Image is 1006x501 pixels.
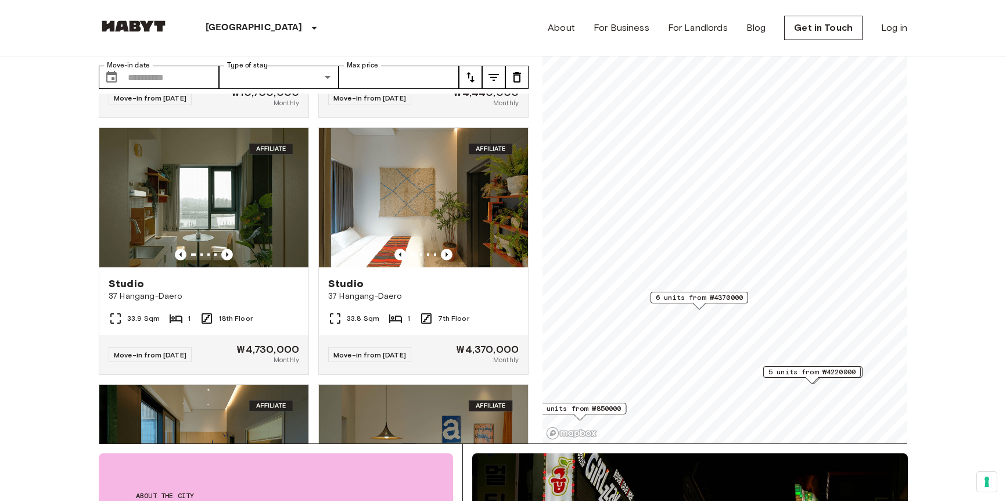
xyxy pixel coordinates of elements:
[107,60,150,70] label: Move-in date
[347,313,379,324] span: 33.8 Sqm
[188,313,191,324] span: 1
[319,128,528,267] img: Marketing picture of unit EP-Y-B-07-00
[746,21,766,35] a: Blog
[548,21,575,35] a: About
[977,472,997,492] button: Your consent preferences for tracking technologies
[493,355,519,365] span: Monthly
[114,350,186,359] span: Move-in from [DATE]
[394,249,406,260] button: Previous image
[114,94,186,102] span: Move-in from [DATE]
[99,128,308,267] img: Marketing picture of unit EP-Y-P-18-00
[136,491,416,501] span: About the city
[333,94,406,102] span: Move-in from [DATE]
[328,291,519,302] span: 37 Hangang-Daero
[231,87,299,98] span: ₩10,700,000
[109,277,144,291] span: Studio
[100,66,123,89] button: Choose date
[438,313,469,324] span: 7th Floor
[99,127,309,375] a: Marketing picture of unit EP-Y-P-18-00Previous imagePrevious imageStudio37 Hangang-Daero33.9 Sqm1...
[236,344,299,355] span: ₩4,730,000
[768,367,856,377] span: 5 units from ₩4220000
[274,355,299,365] span: Monthly
[546,427,597,440] a: Mapbox logo
[407,313,410,324] span: 1
[456,344,519,355] span: ₩4,370,000
[453,87,519,98] span: ₩4,440,000
[656,292,743,303] span: 6 units from ₩4370000
[328,277,364,291] span: Studio
[538,403,621,414] span: 9 units from ₩850000
[493,98,519,108] span: Monthly
[109,291,299,302] span: 37 Hangang-Daero
[347,60,378,70] label: Max price
[459,66,482,89] button: tune
[221,249,233,260] button: Previous image
[594,21,649,35] a: For Business
[784,16,863,40] a: Get in Touch
[99,20,168,32] img: Habyt
[227,60,268,70] label: Type of stay
[333,350,406,359] span: Move-in from [DATE]
[668,21,728,35] a: For Landlords
[505,66,529,89] button: tune
[175,249,186,260] button: Previous image
[127,313,160,324] span: 33.9 Sqm
[533,403,626,421] div: Map marker
[274,98,299,108] span: Monthly
[318,127,529,375] a: Marketing picture of unit EP-Y-B-07-00Previous imagePrevious imageStudio37 Hangang-Daero33.8 Sqm1...
[763,366,861,384] div: Map marker
[218,313,253,324] span: 18th Floor
[206,21,303,35] p: [GEOGRAPHIC_DATA]
[651,292,748,310] div: Map marker
[881,21,907,35] a: Log in
[482,66,505,89] button: tune
[441,249,452,260] button: Previous image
